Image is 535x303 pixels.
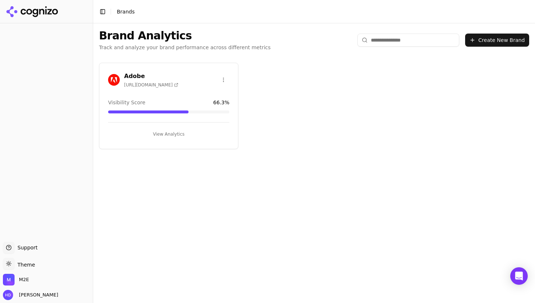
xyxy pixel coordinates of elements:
[465,34,529,47] button: Create New Brand
[3,290,58,300] button: Open user button
[124,82,178,88] span: [URL][DOMAIN_NAME]
[108,99,145,106] span: Visibility Score
[108,74,120,86] img: Adobe
[117,8,135,15] nav: breadcrumb
[3,290,13,300] img: Hakan Degirmenci
[99,44,271,51] p: Track and analyze your brand performance across different metrics
[16,292,58,298] span: [PERSON_NAME]
[117,9,135,15] span: Brands
[213,99,229,106] span: 66.3 %
[15,262,35,268] span: Theme
[15,244,37,251] span: Support
[99,29,271,42] h1: Brand Analytics
[124,72,178,81] h3: Adobe
[510,267,528,285] div: Open Intercom Messenger
[3,274,15,285] img: M2E
[3,274,29,285] button: Open organization switcher
[108,128,229,140] button: View Analytics
[19,276,29,283] span: M2E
